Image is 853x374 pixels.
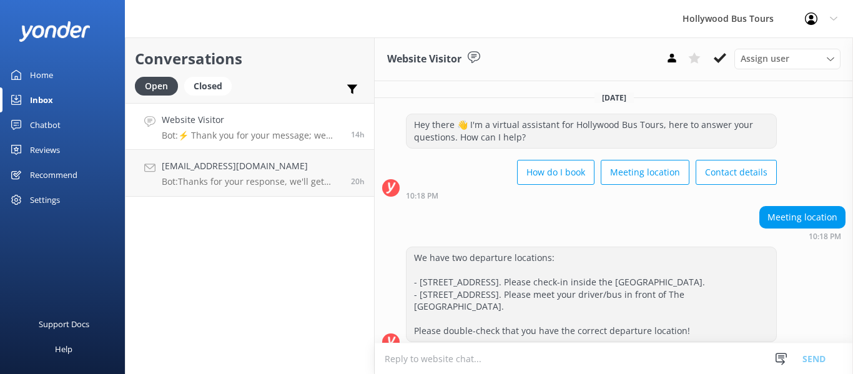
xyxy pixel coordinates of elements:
[135,47,365,71] h2: Conversations
[30,187,60,212] div: Settings
[351,129,365,140] span: Sep 11 2025 10:28pm (UTC -07:00) America/Tijuana
[135,77,178,96] div: Open
[19,21,91,42] img: yonder-white-logo.png
[30,87,53,112] div: Inbox
[696,160,777,185] button: Contact details
[184,79,238,92] a: Closed
[601,160,689,185] button: Meeting location
[39,312,89,337] div: Support Docs
[30,112,61,137] div: Chatbot
[30,62,53,87] div: Home
[406,192,438,200] strong: 10:18 PM
[30,162,77,187] div: Recommend
[407,247,776,342] div: We have two departure locations: - [STREET_ADDRESS]. Please check-in inside the [GEOGRAPHIC_DATA]...
[387,51,461,67] h3: Website Visitor
[517,160,594,185] button: How do I book
[760,207,845,228] div: Meeting location
[407,114,776,147] div: Hey there 👋 I'm a virtual assistant for Hollywood Bus Tours, here to answer your questions. How c...
[809,233,841,240] strong: 10:18 PM
[594,92,634,103] span: [DATE]
[135,79,184,92] a: Open
[126,103,374,150] a: Website VisitorBot:⚡ Thank you for your message; we are connecting you to a team member who will ...
[30,137,60,162] div: Reviews
[351,176,365,187] span: Sep 11 2025 04:30pm (UTC -07:00) America/Tijuana
[406,191,777,200] div: Sep 11 2025 10:18pm (UTC -07:00) America/Tijuana
[162,176,342,187] p: Bot: Thanks for your response, we'll get back to you as soon as we can during opening hours.
[162,113,342,127] h4: Website Visitor
[184,77,232,96] div: Closed
[375,343,853,374] textarea: To enrich screen reader interactions, please activate Accessibility in Grammarly extension settings
[162,130,342,141] p: Bot: ⚡ Thank you for your message; we are connecting you to a team member who will be with you sh...
[759,232,846,240] div: Sep 11 2025 10:18pm (UTC -07:00) America/Tijuana
[741,52,789,66] span: Assign user
[126,150,374,197] a: [EMAIL_ADDRESS][DOMAIN_NAME]Bot:Thanks for your response, we'll get back to you as soon as we can...
[734,49,841,69] div: Assign User
[162,159,342,173] h4: [EMAIL_ADDRESS][DOMAIN_NAME]
[55,337,72,362] div: Help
